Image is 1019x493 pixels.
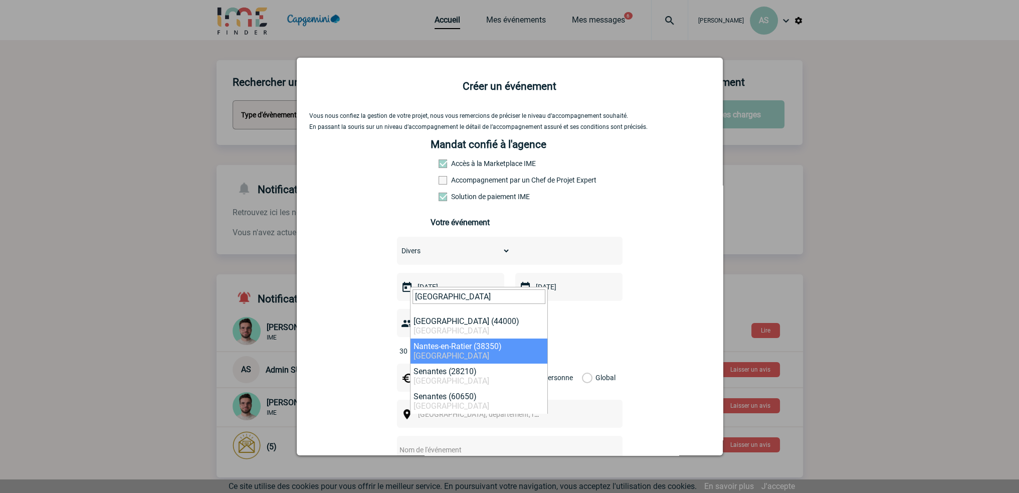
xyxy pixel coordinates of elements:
[397,345,491,358] input: Nombre de participants
[431,138,546,150] h4: Mandat confié à l'agence
[411,339,547,364] li: Nantes-en-Ratier (38350)
[411,313,547,339] li: [GEOGRAPHIC_DATA] (44000)
[533,280,602,293] input: Date de fin
[415,280,484,293] input: Date de début
[414,401,489,411] span: [GEOGRAPHIC_DATA]
[309,80,710,92] h2: Créer un événement
[414,326,489,336] span: [GEOGRAPHIC_DATA]
[309,123,710,130] p: En passant la souris sur un niveau d’accompagnement le détail de l’accompagnement assuré et ses c...
[414,376,489,386] span: [GEOGRAPHIC_DATA]
[411,364,547,389] li: Senantes (28210)
[439,159,483,168] label: Accès à la Marketplace IME
[414,351,489,361] span: [GEOGRAPHIC_DATA]
[582,364,588,392] label: Global
[309,112,710,119] p: Vous nous confiez la gestion de votre projet, nous vous remercions de préciser le niveau d’accomp...
[431,218,588,227] h3: Votre événement
[418,410,557,418] span: [GEOGRAPHIC_DATA], département, région...
[439,193,483,201] label: Conformité aux process achat client, Prise en charge de la facturation, Mutualisation de plusieur...
[397,443,596,456] input: Nom de l'événement
[411,389,547,414] li: Senantes (60650)
[439,176,483,184] label: Prestation payante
